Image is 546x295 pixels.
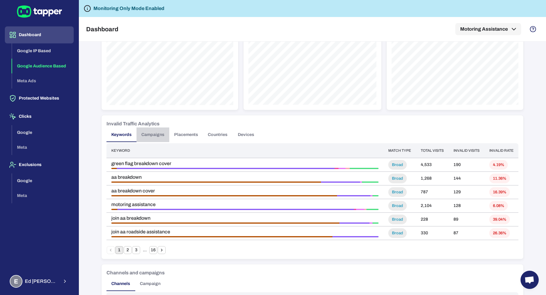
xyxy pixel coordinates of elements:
button: EEd [PERSON_NAME] [5,273,74,290]
div: Ad Click Limit Exceeded • 15 [332,236,379,237]
td: 144 [449,172,484,185]
div: Threat • 3 [372,195,379,196]
div: Data Center • 4 [356,209,364,210]
h6: Channels and campaigns [106,269,165,276]
div: Aborted Ad Click • 76 [111,222,339,224]
svg: Tapper is not blocking any fraudulent activity for this domain [84,5,91,12]
a: Google Audience Based [12,63,74,68]
td: 190 [449,158,484,172]
button: Campaigns [136,127,169,142]
a: Exclusions [5,162,74,167]
td: 330 [416,226,449,240]
div: Ad Click Limit Exceeded • 158 [117,168,335,169]
h6: Monitoring Only Mode Enabled [93,5,164,12]
th: Invalid visits [449,143,484,158]
div: Ad Click Limit Exceeded • 116 [117,209,354,210]
button: Campaign [135,276,165,291]
td: 87 [449,226,484,240]
div: Data Center • 5 [339,168,345,169]
button: Devices [232,127,260,142]
button: Go to next page [158,246,166,254]
span: Broad [388,217,407,222]
span: Broad [388,190,407,195]
td: 1,268 [416,172,449,185]
button: Placements [169,127,203,142]
div: Aborted Ad Click • 113 [111,181,321,183]
td: 2,104 [416,199,449,213]
span: Broad [388,162,407,168]
div: Open chat [521,271,539,289]
button: Go to page 2 [124,246,132,254]
button: Clicks [5,108,74,125]
div: Threat • 2 [372,222,379,224]
a: Clicks [5,114,74,119]
button: Countries [203,127,232,142]
button: Motoring Assistance [455,23,521,35]
td: 128 [449,199,484,213]
button: page 1 [115,246,123,254]
div: Ad Click Limit Exceeded • 10 [339,222,369,224]
span: join aa breakdown [111,215,379,221]
td: 787 [416,185,449,199]
span: aa breakdown cover [111,188,379,194]
button: Exclusions [5,156,74,173]
div: Ad Click Limit Exceeded • 21 [321,181,360,183]
a: Google [12,178,74,183]
div: Threat • 9 [362,181,379,183]
span: 11.36% [489,176,510,181]
button: Google [12,173,74,188]
div: Suspicious Ad Click • 1 [364,209,366,210]
button: Protected Websites [5,90,74,107]
button: Channels [106,276,135,291]
button: Go to page 3 [132,246,140,254]
h6: Invalid Traffic Analytics [106,120,160,127]
span: aa breakdown [111,174,379,180]
div: Suspicious Ad Click • 3 [345,168,350,169]
a: Dashboard [5,32,74,37]
span: 6.08% [489,203,508,209]
div: Bounced • 1 [354,209,356,210]
span: Broad [388,203,407,209]
span: 26.36% [489,231,510,236]
a: Protected Websites [5,95,74,100]
div: Threat • 6 [366,209,379,210]
div: Aborted Ad Click • 3 [111,209,117,210]
th: Match type [383,143,416,158]
div: Aborted Ad Click • 109 [111,195,337,196]
button: Google Audience Based [12,59,74,74]
td: 228 [416,213,449,226]
div: Data Center • 1 [370,195,372,196]
button: Dashboard [5,26,74,43]
button: Go to page 16 [149,246,157,254]
td: 129 [449,185,484,199]
div: Data Center • 1 [369,222,372,224]
button: Google IP Based [12,43,74,59]
div: Data Center • 1 [360,181,362,183]
span: 16.39% [489,190,510,195]
nav: pagination navigation [106,246,166,254]
span: green flag breakdown cover [111,161,379,167]
div: Threat • 21 [350,168,379,169]
div: Ad Click Limit Exceeded • 16 [337,195,370,196]
span: Ed [PERSON_NAME] [25,278,59,284]
h5: Dashboard [86,25,118,33]
a: Google [12,129,74,134]
td: 4,533 [416,158,449,172]
span: join aa roadside assistance [111,229,379,235]
th: Invalid rate [484,143,518,158]
th: Total visits [416,143,449,158]
div: … [141,247,149,253]
span: 39.04% [489,217,510,222]
div: Aborted Ad Click • 4 [111,168,117,169]
span: Broad [388,231,407,236]
div: E [10,275,22,288]
div: Aborted Ad Click • 72 [111,236,332,237]
button: Google [12,125,74,140]
button: Keywords [106,127,136,142]
div: Bounced • 3 [335,168,339,169]
span: motoring assistance [111,202,379,208]
a: Google IP Based [12,48,74,53]
td: 89 [449,213,484,226]
th: Keyword [106,143,383,158]
span: Broad [388,176,407,181]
